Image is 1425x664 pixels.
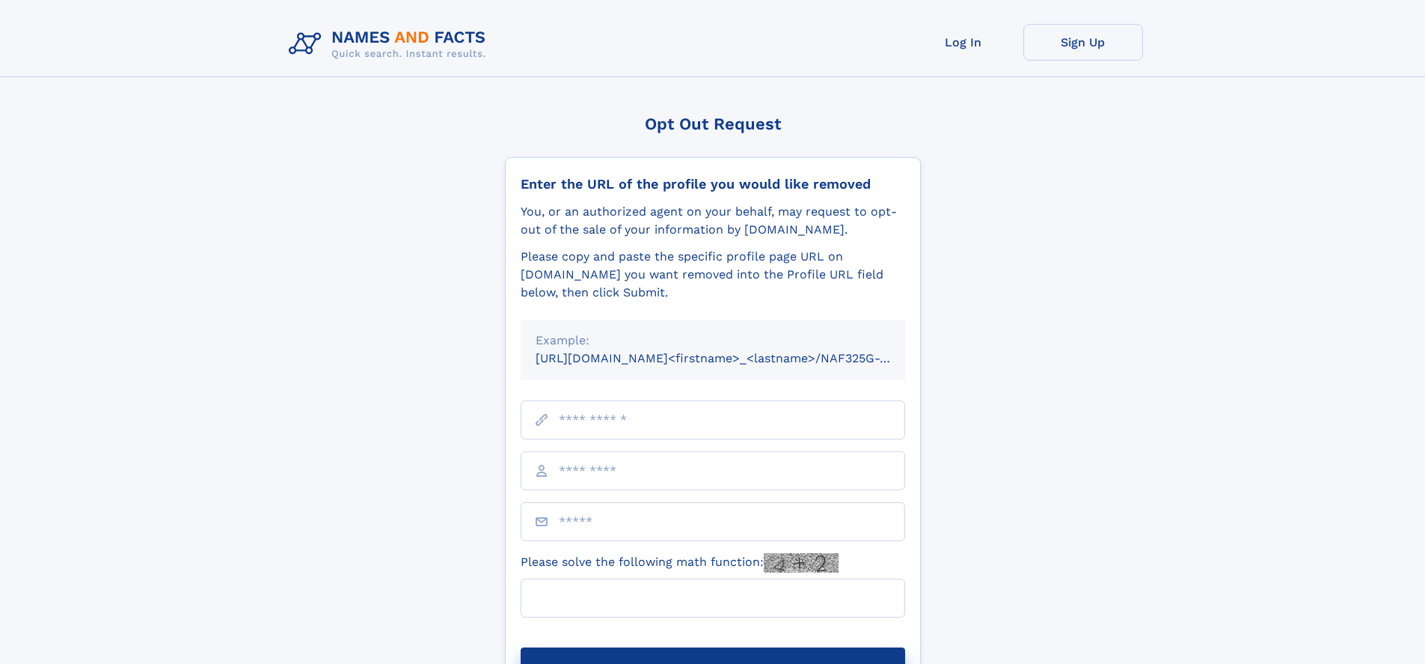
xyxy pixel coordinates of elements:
[536,351,934,365] small: [URL][DOMAIN_NAME]<firstname>_<lastname>/NAF325G-xxxxxxxx
[536,332,890,350] div: Example:
[283,24,498,64] img: Logo Names and Facts
[521,553,839,573] label: Please solve the following math function:
[521,203,905,239] div: You, or an authorized agent on your behalf, may request to opt-out of the sale of your informatio...
[904,24,1023,61] a: Log In
[521,248,905,302] div: Please copy and paste the specific profile page URL on [DOMAIN_NAME] you want removed into the Pr...
[505,115,921,133] div: Opt Out Request
[1023,24,1143,61] a: Sign Up
[521,176,905,192] div: Enter the URL of the profile you would like removed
